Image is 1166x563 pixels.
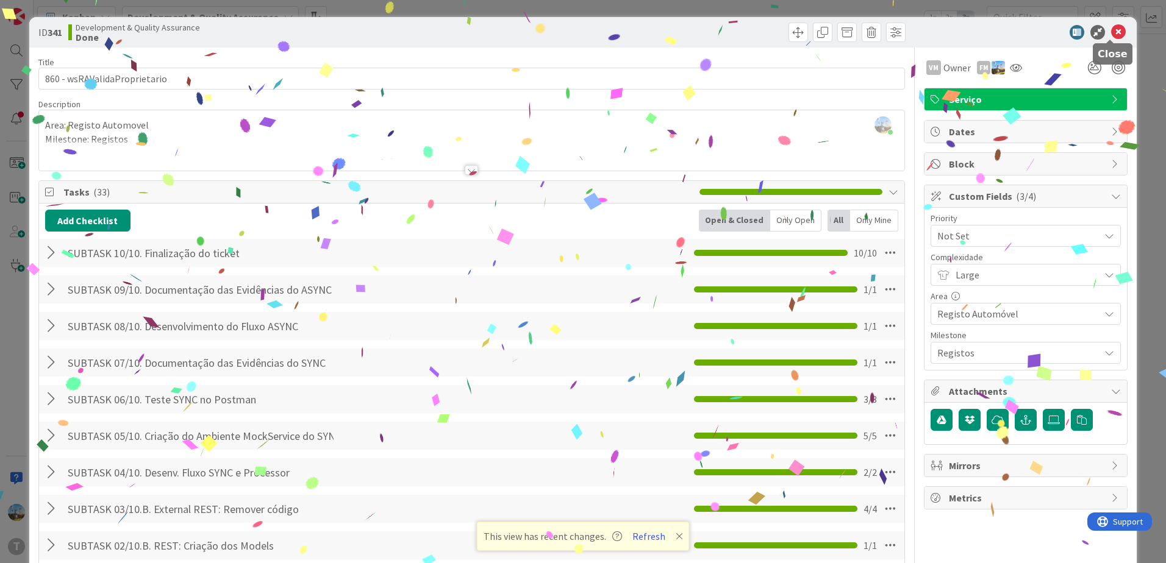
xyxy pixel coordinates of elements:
div: Only Mine [850,210,898,232]
span: 4 / 4 [864,501,877,516]
input: Add Checklist... [63,388,338,410]
span: Development & Quality Assurance [76,23,200,32]
button: Add Checklist [45,210,131,232]
div: Only Open [770,210,821,232]
input: Add Checklist... [63,425,338,447]
span: 10 / 10 [854,246,877,260]
span: ID [38,25,62,40]
button: Refresh [628,528,670,544]
span: ( 33 ) [93,186,110,198]
input: Add Checklist... [63,315,338,337]
div: Milestone [931,331,1121,339]
p: Area: Registo Automovel [45,118,898,132]
div: Priority [931,214,1121,222]
span: Description [38,99,80,110]
input: Add Checklist... [63,461,338,483]
img: rbRSAc01DXEKpQIPCc1LpL06ElWUjD6K.png [875,116,892,133]
img: DG [992,61,1005,74]
input: type card name here... [38,68,905,90]
div: All [828,210,850,232]
span: This view has recent changes. [484,529,622,544]
span: Custom Fields [949,189,1105,204]
span: Registos [937,344,1093,361]
span: 1 / 1 [864,355,877,370]
span: Serviço [949,92,1105,107]
span: 1 / 1 [864,319,877,333]
span: 1 / 1 [864,282,877,297]
span: Block [949,157,1105,171]
span: Large [956,266,1093,283]
b: Done [76,32,200,42]
div: FM [977,61,990,74]
h5: Close [1098,48,1128,60]
input: Add Checklist... [63,278,338,300]
span: 1 / 1 [864,538,877,553]
input: Add Checklist... [63,498,338,520]
span: Mirrors [949,458,1105,473]
span: Not Set [937,227,1093,244]
div: VM [926,60,941,75]
label: Title [38,57,54,68]
input: Add Checklist... [63,534,338,556]
span: Metrics [949,490,1105,505]
span: 3 / 3 [864,392,877,406]
span: Dates [949,124,1105,139]
div: Complexidade [931,253,1121,261]
span: Tasks [63,185,693,199]
div: Area [931,292,1121,300]
input: Add Checklist... [63,352,338,374]
span: Registo Automóvel [937,305,1093,322]
span: 2 / 2 [864,465,877,480]
span: Attachments [949,384,1105,398]
input: Add Checklist... [63,242,338,264]
span: 5 / 5 [864,428,877,443]
span: ( 3/4 ) [1016,190,1036,202]
span: Owner [943,60,971,75]
b: 341 [48,26,62,38]
div: Open & Closed [699,210,770,232]
p: Milestone: Registos [45,132,898,146]
span: Support [26,2,55,16]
